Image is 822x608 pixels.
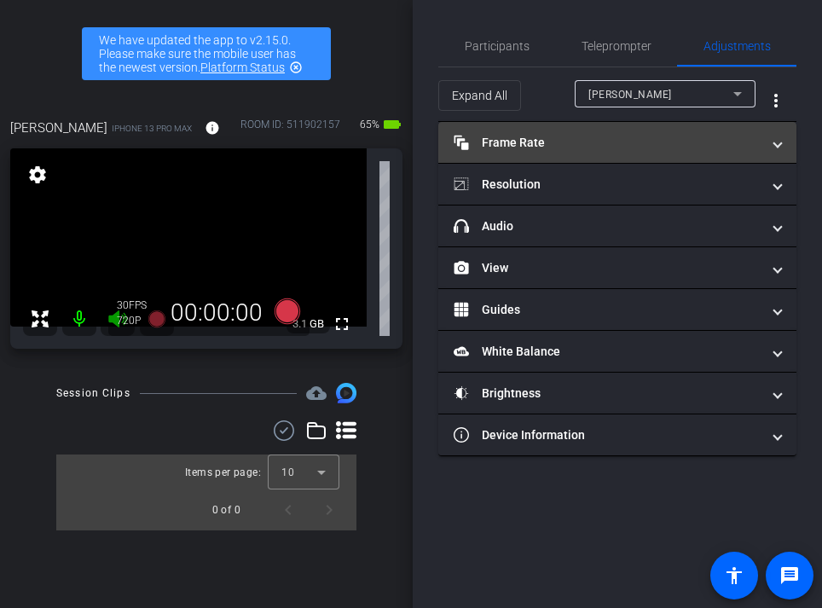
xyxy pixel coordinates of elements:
[779,565,800,586] mat-icon: message
[724,565,744,586] mat-icon: accessibility
[438,206,796,246] mat-expansion-panel-header: Audio
[205,120,220,136] mat-icon: info
[240,117,340,142] div: ROOM ID: 511902157
[452,79,507,112] span: Expand All
[112,122,192,135] span: iPhone 13 Pro Max
[357,111,382,138] span: 65%
[336,383,356,403] img: Session clips
[454,385,761,402] mat-panel-title: Brightness
[82,27,331,80] div: We have updated the app to v2.15.0. Please make sure the mobile user has the newest version.
[438,289,796,330] mat-expansion-panel-header: Guides
[588,89,672,101] span: [PERSON_NAME]
[454,176,761,194] mat-panel-title: Resolution
[129,299,147,311] span: FPS
[766,90,786,111] mat-icon: more_vert
[438,164,796,205] mat-expansion-panel-header: Resolution
[454,134,761,152] mat-panel-title: Frame Rate
[200,61,285,74] a: Platform Status
[454,259,761,277] mat-panel-title: View
[438,331,796,372] mat-expansion-panel-header: White Balance
[117,314,159,327] div: 720P
[382,114,402,135] mat-icon: battery_std
[117,298,159,312] div: 30
[454,343,761,361] mat-panel-title: White Balance
[268,489,309,530] button: Previous page
[212,501,240,518] div: 0 of 0
[306,383,327,403] mat-icon: cloud_upload
[10,119,107,137] span: [PERSON_NAME]
[438,373,796,414] mat-expansion-panel-header: Brightness
[438,247,796,288] mat-expansion-panel-header: View
[438,80,521,111] button: Expand All
[454,301,761,319] mat-panel-title: Guides
[185,464,261,481] div: Items per page:
[289,61,303,74] mat-icon: highlight_off
[465,40,530,52] span: Participants
[309,489,350,530] button: Next page
[332,314,352,334] mat-icon: fullscreen
[703,40,771,52] span: Adjustments
[438,122,796,163] mat-expansion-panel-header: Frame Rate
[26,165,49,185] mat-icon: settings
[454,426,761,444] mat-panel-title: Device Information
[56,385,130,402] div: Session Clips
[582,40,651,52] span: Teleprompter
[438,414,796,455] mat-expansion-panel-header: Device Information
[159,298,274,327] div: 00:00:00
[306,383,327,403] span: Destinations for your clips
[454,217,761,235] mat-panel-title: Audio
[755,80,796,121] button: More Options for Adjustments Panel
